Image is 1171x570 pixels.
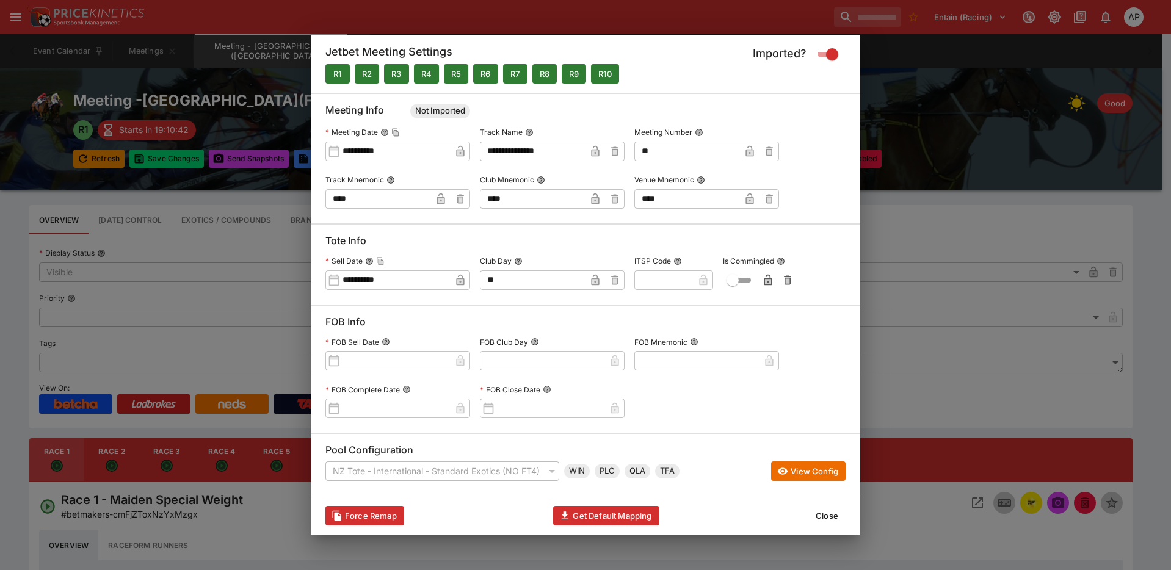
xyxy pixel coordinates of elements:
[325,127,378,137] p: Meeting Date
[655,464,680,478] div: Trifecta
[325,506,404,525] button: Clears data required to update with latest templates
[325,175,384,185] p: Track Mnemonic
[386,176,395,184] button: Track Mnemonic
[634,175,694,185] p: Venue Mnemonic
[325,104,846,123] h6: Meeting Info
[564,465,590,477] span: WIN
[537,176,545,184] button: Club Mnemonic
[625,464,650,478] div: Quinella
[771,461,846,481] button: View Config
[553,506,659,525] button: Get Default Mapping Info
[777,257,785,265] button: Is Commingled
[444,64,468,84] button: Mapped to M60 and Imported
[325,234,846,252] h6: Tote Info
[591,64,619,84] button: Mapped to M60 and Imported
[410,105,470,117] span: Not Imported
[480,127,523,137] p: Track Name
[695,128,703,137] button: Meeting Number
[531,337,539,346] button: FOB Club Day
[595,465,620,477] span: PLC
[625,465,650,477] span: QLA
[634,127,692,137] p: Meeting Number
[525,128,534,137] button: Track Name
[673,257,682,265] button: ITSP Code
[480,384,540,395] p: FOB Close Date
[723,256,774,266] p: Is Commingled
[325,64,350,84] button: Mapped to M60 and Imported
[543,385,551,394] button: FOB Close Date
[391,128,400,137] button: Copy To Clipboard
[480,337,528,347] p: FOB Club Day
[655,465,680,477] span: TFA
[753,46,807,60] h5: Imported?
[365,257,374,265] button: Sell DateCopy To Clipboard
[325,256,363,266] p: Sell Date
[414,64,439,84] button: Mapped to M60 and Imported
[595,464,620,478] div: Place
[410,104,470,118] div: Meeting Status
[634,256,671,266] p: ITSP Code
[325,444,846,461] h6: Pool Configuration
[564,464,590,478] div: Win
[380,128,389,137] button: Meeting DateCopy To Clipboard
[382,337,390,346] button: FOB Sell Date
[473,64,498,84] button: Mapped to M60 and Imported
[634,337,687,347] p: FOB Mnemonic
[325,384,400,395] p: FOB Complete Date
[562,64,586,84] button: Mapped to M60 and Imported
[325,461,559,481] div: NZ Tote - International - Standard Exotics (NO FT4)
[402,385,411,394] button: FOB Complete Date
[690,337,698,346] button: FOB Mnemonic
[532,64,557,84] button: Mapped to M60 and Imported
[384,64,408,84] button: Mapped to M60 and Imported
[325,337,379,347] p: FOB Sell Date
[503,64,527,84] button: Mapped to M60 and Imported
[480,256,512,266] p: Club Day
[355,64,379,84] button: Mapped to M60 and Imported
[325,45,452,64] h5: Jetbet Meeting Settings
[325,316,846,333] h6: FOB Info
[697,176,705,184] button: Venue Mnemonic
[808,506,846,525] button: Close
[480,175,534,185] p: Club Mnemonic
[376,257,385,265] button: Copy To Clipboard
[514,257,523,265] button: Club Day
